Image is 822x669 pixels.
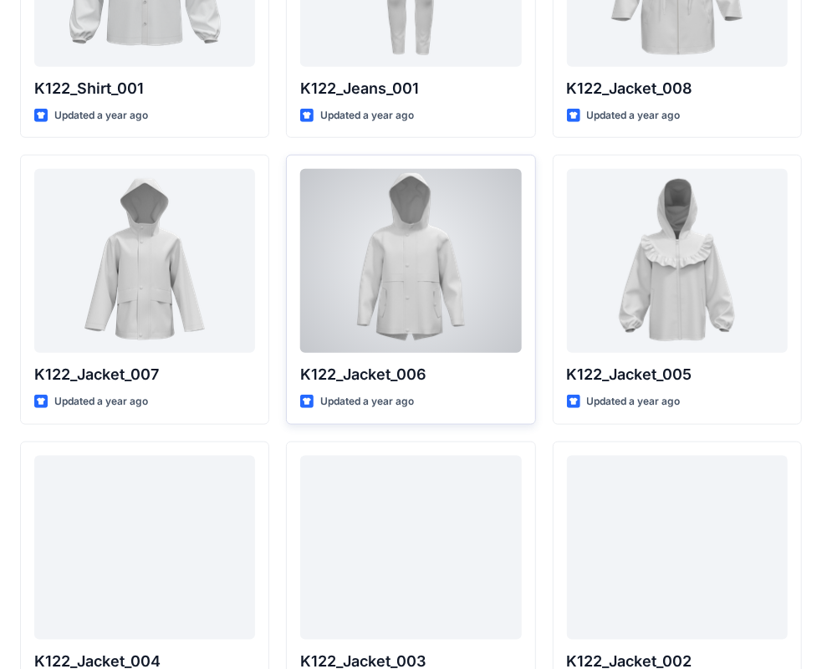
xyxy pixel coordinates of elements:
p: K122_Jacket_005 [567,363,788,386]
p: Updated a year ago [54,393,148,411]
a: K122_Jacket_002 [567,456,788,640]
p: K122_Jeans_001 [300,77,521,100]
p: K122_Jacket_007 [34,363,255,386]
a: K122_Jacket_006 [300,169,521,353]
a: K122_Jacket_007 [34,169,255,353]
a: K122_Jacket_003 [300,456,521,640]
p: Updated a year ago [587,107,681,125]
a: K122_Jacket_005 [567,169,788,353]
p: K122_Jacket_006 [300,363,521,386]
p: Updated a year ago [320,107,414,125]
p: K122_Jacket_008 [567,77,788,100]
p: K122_Shirt_001 [34,77,255,100]
p: Updated a year ago [54,107,148,125]
p: Updated a year ago [587,393,681,411]
a: K122_Jacket_004 [34,456,255,640]
p: Updated a year ago [320,393,414,411]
